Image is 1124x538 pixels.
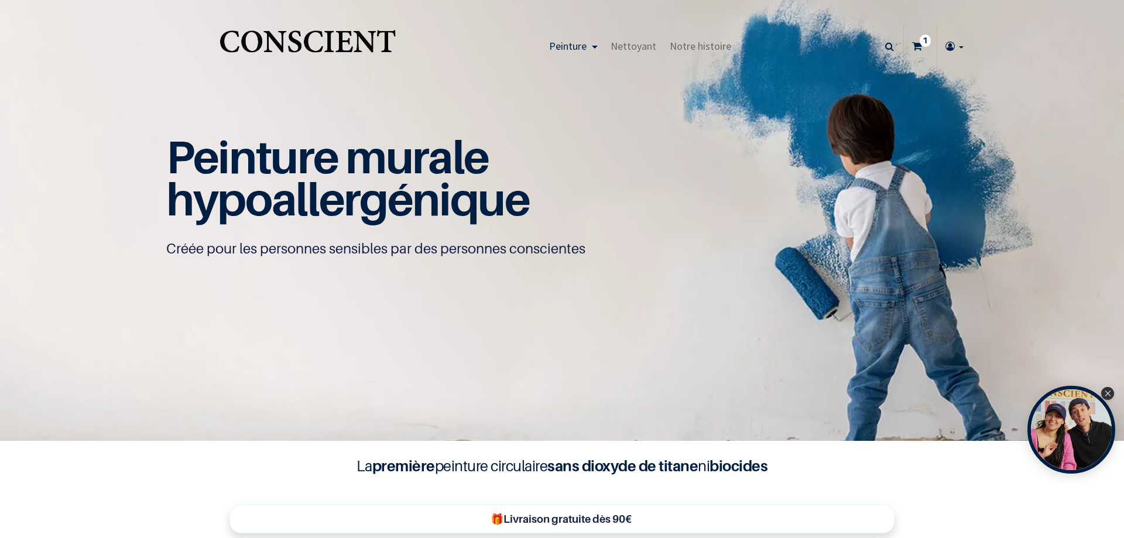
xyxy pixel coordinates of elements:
a: 1 [904,26,937,67]
b: biocides [710,457,767,475]
span: Notre histoire [670,39,731,53]
span: Peinture [549,39,587,53]
a: Logo of Conscient [217,23,398,70]
div: Tolstoy bubble widget [1027,386,1115,474]
span: Peinture murale [166,129,489,184]
p: Créée pour les personnes sensibles par des personnes conscientes [166,239,958,258]
span: Nettoyant [611,39,656,53]
b: sans dioxyde de titane [547,457,698,475]
sup: 1 [920,35,931,46]
div: Open Tolstoy widget [1027,386,1115,474]
img: Conscient [217,23,398,70]
a: Peinture [543,26,604,67]
div: Close Tolstoy widget [1101,387,1114,400]
h4: La peinture circulaire ni [328,455,796,477]
b: 🎁Livraison gratuite dès 90€ [491,513,632,525]
div: Open Tolstoy [1027,386,1115,474]
b: première [372,457,435,475]
span: hypoallergénique [166,172,530,226]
